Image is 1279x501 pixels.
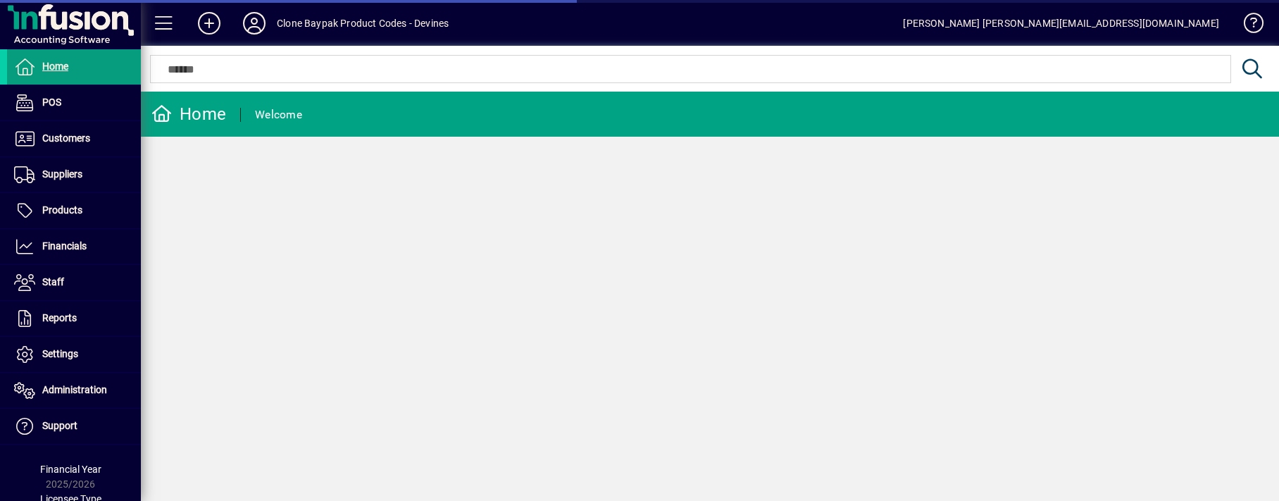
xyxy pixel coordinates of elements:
[7,373,141,408] a: Administration
[7,121,141,156] a: Customers
[255,104,302,126] div: Welcome
[187,11,232,36] button: Add
[7,337,141,372] a: Settings
[42,240,87,252] span: Financials
[7,193,141,228] a: Products
[42,420,77,431] span: Support
[42,168,82,180] span: Suppliers
[42,204,82,216] span: Products
[42,97,61,108] span: POS
[7,301,141,336] a: Reports
[42,312,77,323] span: Reports
[42,348,78,359] span: Settings
[7,409,141,444] a: Support
[232,11,277,36] button: Profile
[42,61,68,72] span: Home
[1233,3,1261,49] a: Knowledge Base
[7,229,141,264] a: Financials
[903,12,1219,35] div: [PERSON_NAME] [PERSON_NAME][EMAIL_ADDRESS][DOMAIN_NAME]
[7,157,141,192] a: Suppliers
[151,103,226,125] div: Home
[42,384,107,395] span: Administration
[42,132,90,144] span: Customers
[7,265,141,300] a: Staff
[277,12,449,35] div: Clone Baypak Product Codes - Devines
[7,85,141,120] a: POS
[40,464,101,475] span: Financial Year
[42,276,64,287] span: Staff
